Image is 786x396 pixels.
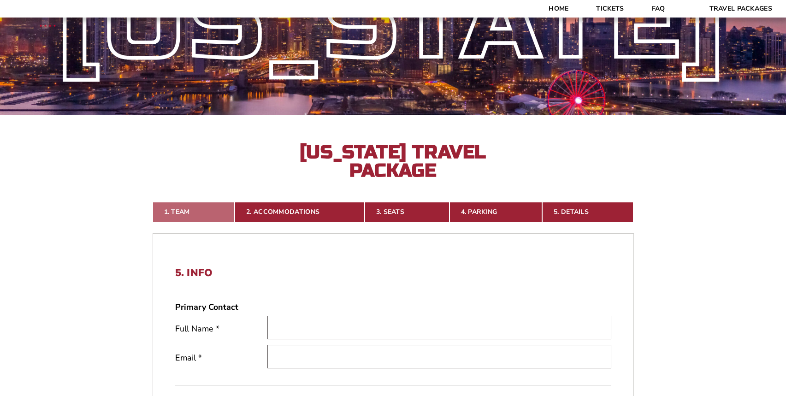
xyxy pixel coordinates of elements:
strong: Primary Contact [175,301,238,313]
label: Email * [175,352,267,364]
img: CBS Sports Thanksgiving Classic [28,5,68,45]
h2: 5. Info [175,267,611,279]
a: 3. Seats [365,202,449,222]
a: 2. Accommodations [235,202,365,222]
a: 4. Parking [449,202,542,222]
h2: [US_STATE] Travel Package [292,143,495,180]
a: 1. Team [153,202,235,222]
label: Full Name * [175,323,267,335]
